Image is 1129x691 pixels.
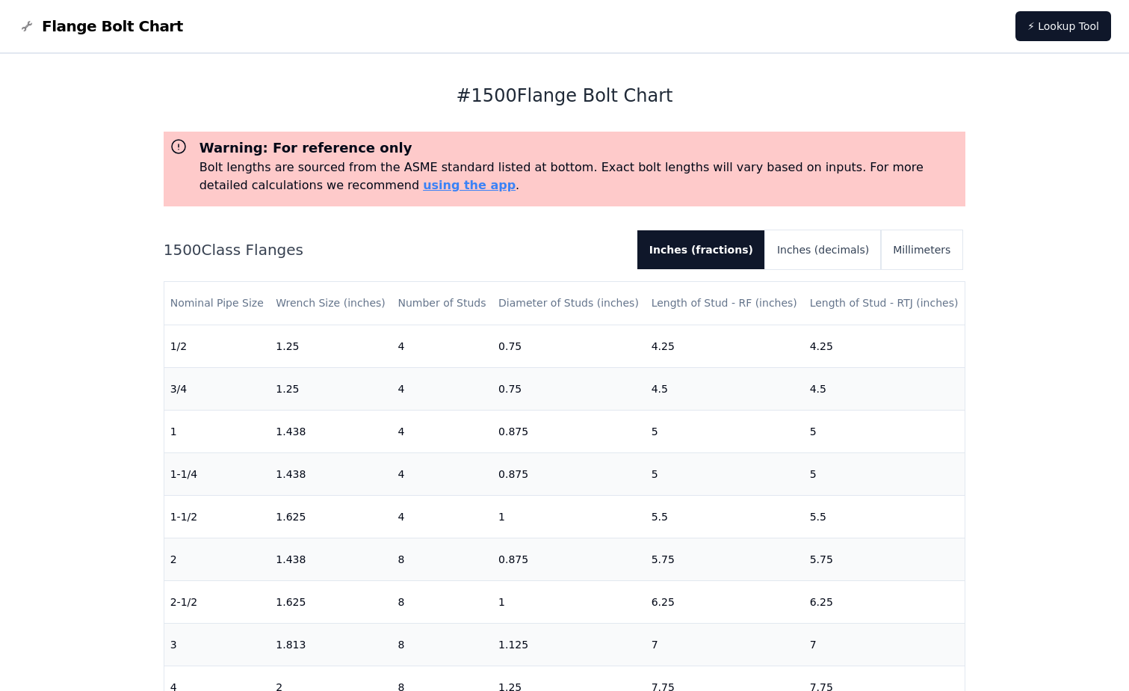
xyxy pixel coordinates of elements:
td: 0.875 [492,538,646,580]
td: 5.5 [804,495,965,538]
a: using the app [423,178,516,192]
td: 4 [392,325,492,367]
td: 6.25 [646,580,804,623]
td: 5.75 [804,538,965,580]
td: 4 [392,367,492,410]
p: Bolt lengths are sourced from the ASME standard listed at bottom. Exact bolt lengths will vary ba... [199,159,960,194]
td: 5.5 [646,495,804,538]
td: 1-1/2 [164,495,270,538]
td: 1.625 [270,495,392,538]
td: 1.25 [270,325,392,367]
td: 1 [492,495,646,538]
td: 1.125 [492,623,646,666]
td: 6.25 [804,580,965,623]
td: 0.875 [492,410,646,452]
td: 1.25 [270,367,392,410]
a: ⚡ Lookup Tool [1015,11,1111,41]
td: 5.75 [646,538,804,580]
td: 1.813 [270,623,392,666]
td: 0.875 [492,452,646,495]
td: 3 [164,623,270,666]
td: 1/2 [164,325,270,367]
td: 5 [804,410,965,452]
td: 0.75 [492,325,646,367]
span: Flange Bolt Chart [42,16,183,37]
th: Number of Studs [392,282,492,325]
td: 5 [646,410,804,452]
td: 4.5 [804,367,965,410]
td: 2 [164,538,270,580]
td: 1.625 [270,580,392,623]
button: Inches (fractions) [637,230,765,269]
td: 8 [392,623,492,666]
td: 8 [392,580,492,623]
td: 7 [804,623,965,666]
h3: Warning: For reference only [199,138,960,159]
td: 2-1/2 [164,580,270,623]
td: 4.5 [646,367,804,410]
td: 4 [392,495,492,538]
td: 4.25 [646,325,804,367]
td: 1-1/4 [164,452,270,495]
img: Flange Bolt Chart Logo [18,17,36,35]
a: Flange Bolt Chart LogoFlange Bolt Chart [18,16,183,37]
th: Length of Stud - RTJ (inches) [804,282,965,325]
td: 4 [392,452,492,495]
td: 1.438 [270,452,392,495]
button: Inches (decimals) [765,230,881,269]
th: Nominal Pipe Size [164,282,270,325]
td: 7 [646,623,804,666]
td: 1.438 [270,410,392,452]
td: 8 [392,538,492,580]
td: 5 [646,452,804,495]
th: Length of Stud - RF (inches) [646,282,804,325]
td: 0.75 [492,367,646,410]
td: 1 [492,580,646,623]
td: 3/4 [164,367,270,410]
button: Millimeters [881,230,962,269]
td: 5 [804,452,965,495]
td: 1 [164,410,270,452]
th: Diameter of Studs (inches) [492,282,646,325]
td: 4.25 [804,325,965,367]
h2: 1500 Class Flanges [164,239,625,260]
td: 1.438 [270,538,392,580]
td: 4 [392,410,492,452]
h1: # 1500 Flange Bolt Chart [164,84,966,108]
th: Wrench Size (inches) [270,282,392,325]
